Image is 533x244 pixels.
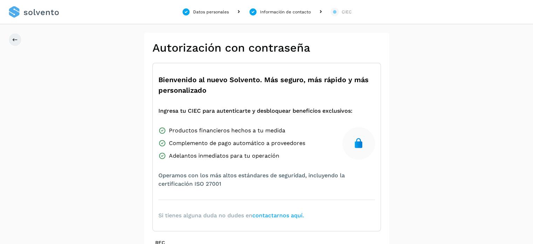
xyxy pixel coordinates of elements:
[260,9,311,15] div: Información de contacto
[158,171,375,188] span: Operamos con los más altos estándares de seguridad, incluyendo la certificación ISO 27001
[193,9,229,15] div: Datos personales
[158,211,304,220] span: Si tienes alguna duda no dudes en
[158,74,375,95] span: Bienvenido al nuevo Solvento. Más seguro, más rápido y más personalizado
[353,138,364,149] img: secure
[342,9,351,15] div: CIEC
[169,152,279,160] span: Adelantos inmediatos para tu operación
[252,212,304,219] a: contactarnos aquí.
[169,126,285,135] span: Productos financieros hechos a tu medida
[158,107,353,115] span: Ingresa tu CIEC para autenticarte y desbloquear beneficios exclusivos:
[169,139,305,147] span: Complemento de pago automático a proveedores
[152,41,381,54] h2: Autorización con contraseña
